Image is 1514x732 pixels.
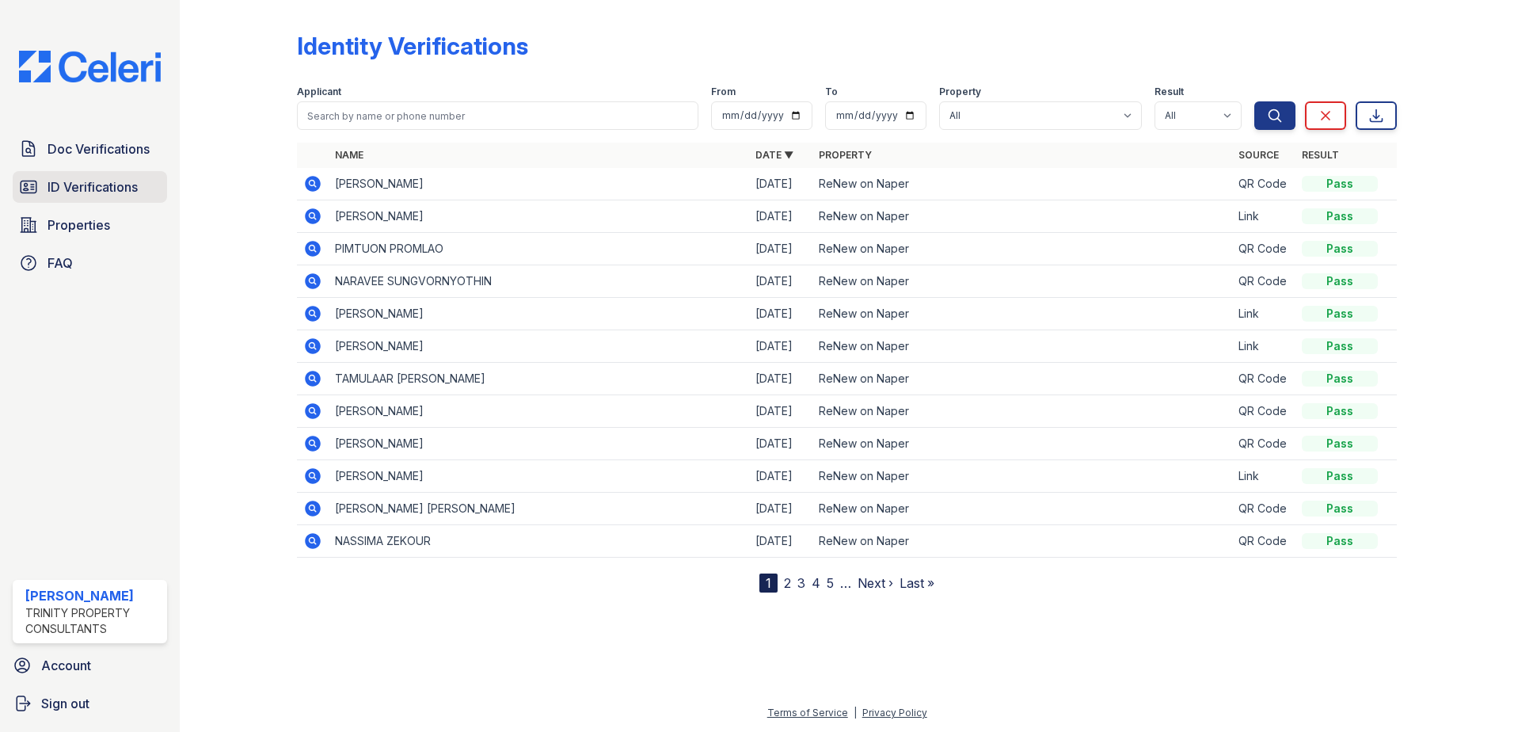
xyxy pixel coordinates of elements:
[827,575,834,591] a: 5
[812,200,1233,233] td: ReNew on Naper
[297,101,698,130] input: Search by name or phone number
[812,428,1233,460] td: ReNew on Naper
[1232,493,1295,525] td: QR Code
[1232,460,1295,493] td: Link
[329,298,749,330] td: [PERSON_NAME]
[1302,501,1378,517] div: Pass
[329,200,749,233] td: [PERSON_NAME]
[1232,233,1295,265] td: QR Code
[1302,241,1378,257] div: Pass
[48,139,150,158] span: Doc Verifications
[1302,176,1378,192] div: Pass
[329,460,749,493] td: [PERSON_NAME]
[1232,168,1295,200] td: QR Code
[1302,533,1378,549] div: Pass
[1232,525,1295,558] td: QR Code
[812,168,1233,200] td: ReNew on Naper
[749,233,812,265] td: [DATE]
[1155,86,1184,98] label: Result
[41,694,89,713] span: Sign out
[297,86,341,98] label: Applicant
[900,575,934,591] a: Last »
[13,133,167,165] a: Doc Verifications
[1302,306,1378,322] div: Pass
[1232,265,1295,298] td: QR Code
[25,605,161,637] div: Trinity Property Consultants
[749,363,812,395] td: [DATE]
[812,363,1233,395] td: ReNew on Naper
[749,265,812,298] td: [DATE]
[749,493,812,525] td: [DATE]
[825,86,838,98] label: To
[13,171,167,203] a: ID Verifications
[812,395,1233,428] td: ReNew on Naper
[1302,436,1378,452] div: Pass
[329,363,749,395] td: TAMULAAR [PERSON_NAME]
[1232,395,1295,428] td: QR Code
[1302,208,1378,224] div: Pass
[1302,468,1378,484] div: Pass
[329,330,749,363] td: [PERSON_NAME]
[1302,149,1339,161] a: Result
[749,168,812,200] td: [DATE]
[784,575,791,591] a: 2
[840,574,851,593] span: …
[48,177,138,196] span: ID Verifications
[6,688,173,719] a: Sign out
[329,168,749,200] td: [PERSON_NAME]
[329,233,749,265] td: PIMTUON PROMLAO
[1302,338,1378,354] div: Pass
[6,51,173,82] img: CE_Logo_Blue-a8612792a0a2168367f1c8372b55b34899dd931a85d93a1a3d3e32e68fde9ad4.png
[939,86,981,98] label: Property
[1302,371,1378,387] div: Pass
[329,265,749,298] td: NARAVEE SUNGVORNYOTHIN
[755,149,793,161] a: Date ▼
[1302,403,1378,419] div: Pass
[797,575,805,591] a: 3
[1232,363,1295,395] td: QR Code
[759,574,778,593] div: 1
[6,650,173,681] a: Account
[862,707,927,719] a: Privacy Policy
[812,525,1233,558] td: ReNew on Naper
[749,298,812,330] td: [DATE]
[812,233,1233,265] td: ReNew on Naper
[329,395,749,428] td: [PERSON_NAME]
[1232,428,1295,460] td: QR Code
[1232,298,1295,330] td: Link
[749,428,812,460] td: [DATE]
[819,149,872,161] a: Property
[812,493,1233,525] td: ReNew on Naper
[767,707,848,719] a: Terms of Service
[13,247,167,279] a: FAQ
[297,32,528,60] div: Identity Verifications
[749,525,812,558] td: [DATE]
[1302,273,1378,289] div: Pass
[854,707,857,719] div: |
[25,586,161,605] div: [PERSON_NAME]
[329,525,749,558] td: NASSIMA ZEKOUR
[749,460,812,493] td: [DATE]
[1238,149,1279,161] a: Source
[1232,330,1295,363] td: Link
[335,149,363,161] a: Name
[48,254,73,273] span: FAQ
[329,493,749,525] td: [PERSON_NAME] [PERSON_NAME]
[749,200,812,233] td: [DATE]
[812,265,1233,298] td: ReNew on Naper
[711,86,736,98] label: From
[812,460,1233,493] td: ReNew on Naper
[858,575,893,591] a: Next ›
[812,330,1233,363] td: ReNew on Naper
[749,330,812,363] td: [DATE]
[48,215,110,234] span: Properties
[749,395,812,428] td: [DATE]
[1232,200,1295,233] td: Link
[13,209,167,241] a: Properties
[812,298,1233,330] td: ReNew on Naper
[41,656,91,675] span: Account
[812,575,820,591] a: 4
[329,428,749,460] td: [PERSON_NAME]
